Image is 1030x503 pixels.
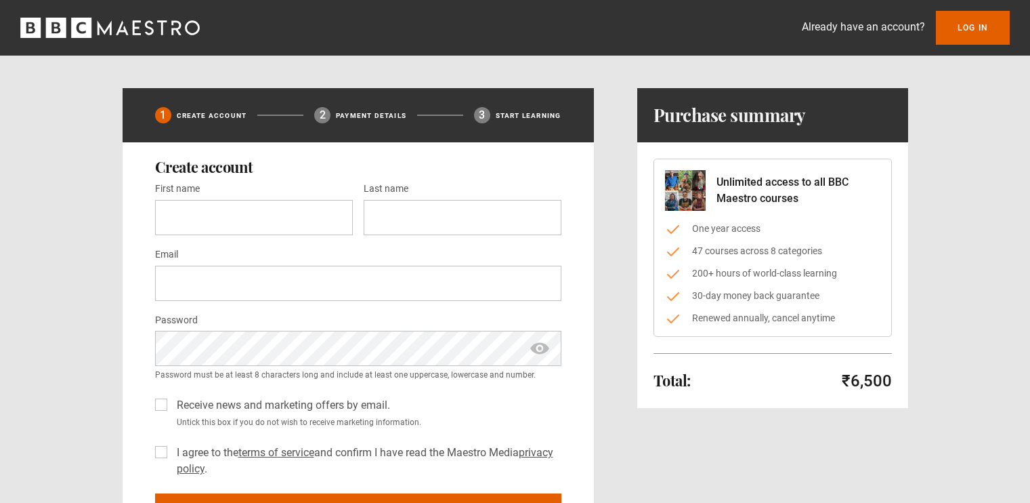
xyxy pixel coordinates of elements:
[155,159,561,175] h2: Create account
[842,370,892,392] p: ₹6,500
[171,445,561,477] label: I agree to the and confirm I have read the Maestro Media .
[665,222,880,236] li: One year access
[336,110,406,121] p: Payment details
[177,110,247,121] p: Create Account
[171,416,561,428] small: Untick this box if you do not wish to receive marketing information.
[155,369,561,381] small: Password must be at least 8 characters long and include at least one uppercase, lowercase and num...
[171,397,390,414] label: Receive news and marketing offers by email.
[155,107,171,123] div: 1
[20,18,200,38] svg: BBC Maestro
[665,289,880,303] li: 30-day money back guarantee
[653,104,806,126] h1: Purchase summary
[496,110,561,121] p: Start learning
[364,181,408,197] label: Last name
[155,247,178,263] label: Email
[238,446,314,459] a: terms of service
[716,174,880,207] p: Unlimited access to all BBC Maestro courses
[529,331,551,366] span: show password
[653,372,691,388] h2: Total:
[936,11,1010,45] a: Log In
[665,266,880,281] li: 200+ hours of world-class learning
[155,181,200,197] label: First name
[665,311,880,325] li: Renewed annually, cancel anytime
[665,244,880,258] li: 47 courses across 8 categories
[155,313,198,329] label: Password
[802,19,925,35] p: Already have an account?
[474,107,490,123] div: 3
[314,107,330,123] div: 2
